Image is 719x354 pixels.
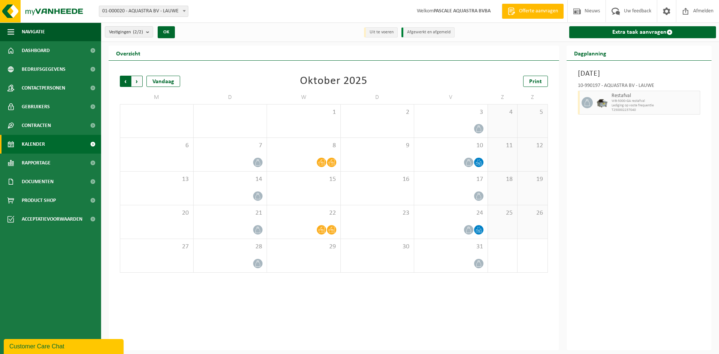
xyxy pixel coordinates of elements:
span: Lediging op vaste frequentie [612,103,698,108]
span: 15 [271,175,337,184]
li: Uit te voeren [364,27,398,37]
td: D [194,91,267,104]
span: 17 [418,175,484,184]
span: 22 [271,209,337,217]
span: 27 [124,243,189,251]
span: Vestigingen [109,27,143,38]
span: WB-5000-GA restafval [612,99,698,103]
a: Extra taak aanvragen [569,26,716,38]
span: 11 [492,142,514,150]
span: Volgende [131,76,143,87]
span: 12 [521,142,543,150]
span: 6 [124,142,189,150]
span: 5 [521,108,543,117]
span: 16 [345,175,410,184]
span: 21 [197,209,263,217]
span: 4 [492,108,514,117]
span: 18 [492,175,514,184]
img: WB-5000-GAL-GY-01 [597,97,608,108]
span: 20 [124,209,189,217]
span: 25 [492,209,514,217]
span: Restafval [612,93,698,99]
span: Product Shop [22,191,56,210]
a: Offerte aanvragen [502,4,564,19]
td: M [120,91,194,104]
h2: Dagplanning [567,46,614,60]
span: 8 [271,142,337,150]
button: OK [158,26,175,38]
td: W [267,91,341,104]
span: Contracten [22,116,51,135]
span: Documenten [22,172,54,191]
span: 01-000020 - AQUASTRA BV - LAUWE [99,6,188,17]
span: 29 [271,243,337,251]
span: Navigatie [22,22,45,41]
span: 01-000020 - AQUASTRA BV - LAUWE [99,6,188,16]
h2: Overzicht [109,46,148,60]
div: Vandaag [146,76,180,87]
td: D [341,91,415,104]
span: Rapportage [22,154,51,172]
span: Dashboard [22,41,50,60]
button: Vestigingen(2/2) [105,26,153,37]
li: Afgewerkt en afgemeld [401,27,455,37]
span: 14 [197,175,263,184]
iframe: chat widget [4,338,125,354]
span: 24 [418,209,484,217]
span: Offerte aanvragen [517,7,560,15]
span: 7 [197,142,263,150]
td: V [414,91,488,104]
a: Print [523,76,548,87]
h3: [DATE] [578,68,701,79]
span: Gebruikers [22,97,50,116]
div: Oktober 2025 [300,76,367,87]
span: 19 [521,175,543,184]
span: 1 [271,108,337,117]
span: 30 [345,243,410,251]
span: 28 [197,243,263,251]
span: Kalender [22,135,45,154]
span: 3 [418,108,484,117]
span: Contactpersonen [22,79,65,97]
span: Bedrijfsgegevens [22,60,66,79]
td: Z [488,91,518,104]
span: 10 [418,142,484,150]
span: T250002237040 [612,108,698,112]
span: Acceptatievoorwaarden [22,210,82,229]
td: Z [518,91,547,104]
span: Vorige [120,76,131,87]
strong: PASCALE AQUASTRA BVBA [434,8,491,14]
span: Print [529,79,542,85]
div: 10-990197 - AQUASTRA BV - LAUWE [578,83,701,91]
span: 26 [521,209,543,217]
span: 13 [124,175,189,184]
count: (2/2) [133,30,143,34]
span: 9 [345,142,410,150]
span: 2 [345,108,410,117]
span: 23 [345,209,410,217]
span: 31 [418,243,484,251]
